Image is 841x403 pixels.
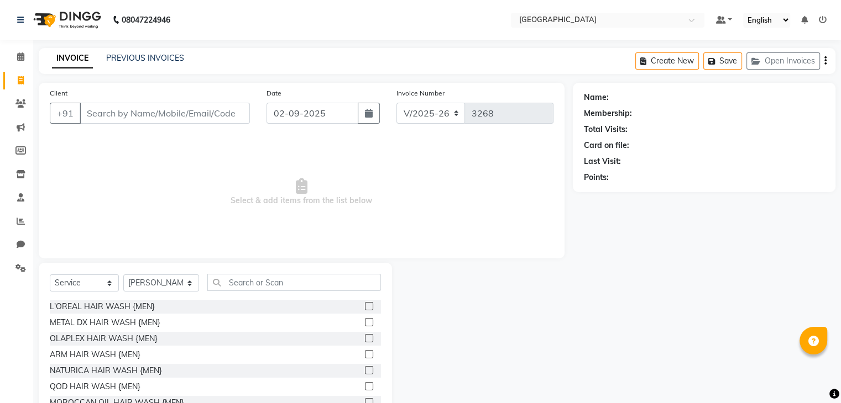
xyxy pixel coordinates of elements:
label: Date [267,88,281,98]
button: Save [703,52,742,70]
span: Select & add items from the list below [50,137,553,247]
div: METAL DX HAIR WASH {MEN} [50,317,160,328]
button: Open Invoices [746,52,820,70]
div: Name: [584,92,609,103]
input: Search by Name/Mobile/Email/Code [80,103,250,124]
div: QOD HAIR WASH {MEN} [50,381,140,393]
input: Search or Scan [207,274,381,291]
div: ARM HAIR WASH {MEN} [50,349,140,360]
label: Invoice Number [396,88,445,98]
div: Last Visit: [584,156,621,167]
div: Points: [584,172,609,183]
a: INVOICE [52,49,93,68]
div: OLAPLEX HAIR WASH {MEN} [50,333,158,344]
div: Card on file: [584,140,629,151]
button: Create New [635,52,699,70]
label: Client [50,88,67,98]
div: Membership: [584,108,632,119]
div: NATURICA HAIR WASH {MEN} [50,365,162,377]
button: +91 [50,103,81,124]
b: 08047224946 [122,4,170,35]
div: Total Visits: [584,124,628,135]
a: PREVIOUS INVOICES [106,53,184,63]
img: logo [28,4,104,35]
div: L'OREAL HAIR WASH {MEN} [50,301,155,312]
